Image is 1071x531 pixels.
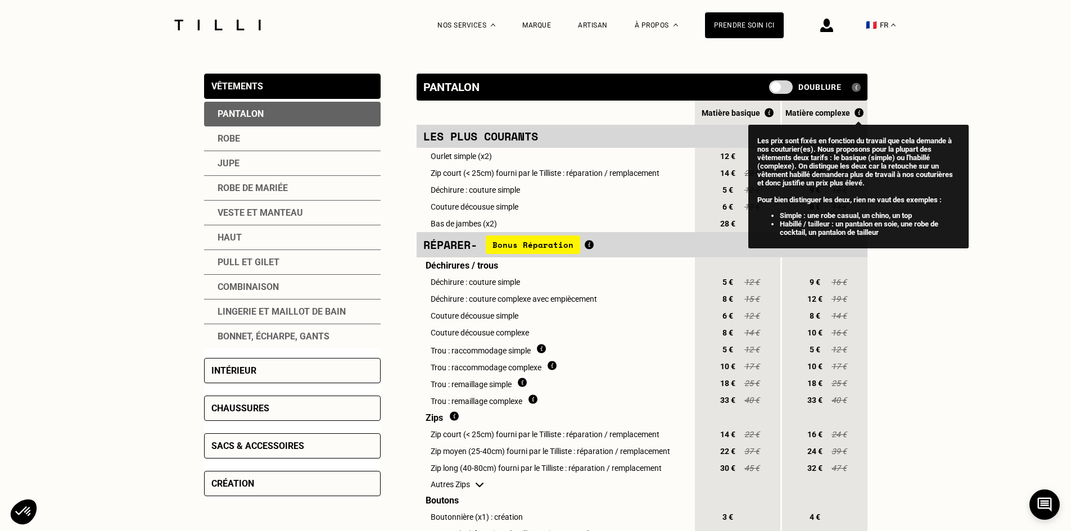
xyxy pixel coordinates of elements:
[805,345,825,354] span: 5 €
[417,409,693,426] td: Zips
[578,21,608,29] a: Artisan
[718,185,738,194] span: 5 €
[204,201,381,225] div: Veste et manteau
[831,379,848,388] span: 25 €
[805,512,825,521] span: 4 €
[805,430,825,439] span: 16 €
[831,430,848,439] span: 24 €
[744,430,761,439] span: 22 €
[204,176,381,201] div: Robe de mariée
[831,278,848,287] span: 16 €
[518,378,527,387] img: Qu'est ce que le remaillage ?
[744,345,761,354] span: 12 €
[417,148,693,165] td: Ourlet simple (x2)
[417,426,693,443] td: Zip court (< 25cm) fourni par le Tilliste : réparation / remplacement
[782,108,867,117] div: Matière complexe
[718,169,738,178] span: 14 €
[805,362,825,371] span: 10 €
[705,12,784,38] a: Prendre soin ici
[695,108,780,117] div: Matière basique
[417,257,693,274] td: Déchirures / trous
[805,152,825,161] span: 17 €
[417,460,693,476] td: Zip long (40-80cm) fourni par le Tilliste : réparation / remplacement
[805,379,825,388] span: 18 €
[718,464,738,473] span: 30 €
[522,21,551,29] a: Marque
[417,181,693,198] td: Déchirure : couture simple
[805,278,825,287] span: 9 €
[831,345,848,354] span: 12 €
[674,24,678,26] img: Menu déroulant à propos
[820,19,833,32] img: icône connexion
[718,328,738,337] span: 8 €
[211,365,256,376] div: Intérieur
[744,185,761,194] span: 12 €
[170,20,265,30] img: Logo du service de couturière Tilli
[718,447,738,456] span: 22 €
[744,396,761,405] span: 40 €
[831,362,848,371] span: 17 €
[204,151,381,176] div: Jupe
[831,328,848,337] span: 16 €
[744,328,761,337] span: 14 €
[831,294,848,303] span: 19 €
[805,464,825,473] span: 32 €
[805,169,825,178] span: 16 €
[537,344,546,353] img: Qu'est ce que le raccommodage ?
[417,291,693,307] td: Déchirure : couture complexe avec empiècement
[718,512,738,521] span: 3 €
[417,492,693,509] td: Boutons
[805,396,825,405] span: 33 €
[491,24,495,26] img: Menu déroulant
[486,235,580,254] span: Bonus Réparation
[423,80,480,94] div: Pantalon
[423,235,686,254] div: Réparer -
[831,311,848,320] span: 14 €
[718,278,738,287] span: 5 €
[718,345,738,354] span: 5 €
[744,169,761,178] span: 22 €
[831,185,848,194] span: 16 €
[204,299,381,324] div: Lingerie et maillot de bain
[204,102,381,126] div: Pantalon
[805,311,825,320] span: 8 €
[417,443,693,460] td: Zip moyen (25-40cm) fourni par le Tilliste : réparation / remplacement
[744,202,761,211] span: 12 €
[718,219,738,228] span: 28 €
[548,361,557,370] img: Qu'est ce que le raccommodage ?
[417,392,693,409] td: Trou : remaillage complexe
[211,81,263,92] div: Vêtements
[211,441,304,451] div: Sacs & accessoires
[805,219,825,228] span: 30 €
[744,311,761,320] span: 12 €
[744,447,761,456] span: 37 €
[450,411,459,421] img: Dois fournir du matériel ?
[417,358,693,375] td: Trou : raccommodage complexe
[204,225,381,250] div: Haut
[765,108,774,117] img: Qu'est ce que le Bonus Réparation ?
[417,125,693,148] td: Les plus courants
[211,478,254,489] div: Création
[718,294,738,303] span: 8 €
[718,430,738,439] span: 14 €
[417,509,693,525] td: Boutonnière (x1) : création
[476,483,483,487] img: chevron
[204,275,381,299] div: Combinaison
[831,202,848,211] span: 14 €
[852,83,861,92] img: Qu'est ce qu'une doublure ?
[718,396,738,405] span: 33 €
[744,278,761,287] span: 12 €
[805,328,825,337] span: 10 €
[831,464,848,473] span: 47 €
[805,447,825,456] span: 24 €
[744,464,761,473] span: 45 €
[805,202,825,211] span: 8 €
[417,215,693,232] td: Bas de jambes (x2)
[417,274,693,291] td: Déchirure : couture simple
[204,324,381,348] div: Bonnet, écharpe, gants
[718,379,738,388] span: 18 €
[718,152,738,161] span: 12 €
